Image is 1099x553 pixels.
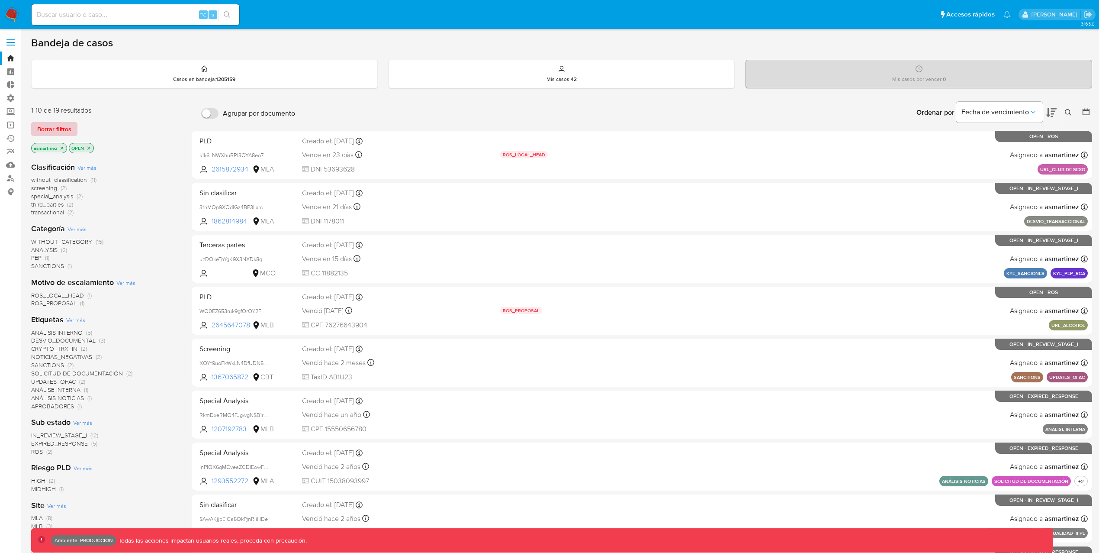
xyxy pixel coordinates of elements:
[1003,11,1011,18] a: Notificaciones
[32,9,239,20] input: Buscar usuario o caso...
[218,9,236,21] button: search-icon
[1083,10,1093,19] a: Salir
[212,10,214,19] span: s
[200,10,206,19] span: ⌥
[116,537,307,545] p: Todas las acciones impactan usuarios reales, proceda con precaución.
[946,10,995,19] span: Accesos rápidos
[1032,10,1080,19] p: leidy.martinez@mercadolibre.com.co
[55,539,113,542] p: Ambiente: PRODUCCIÓN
